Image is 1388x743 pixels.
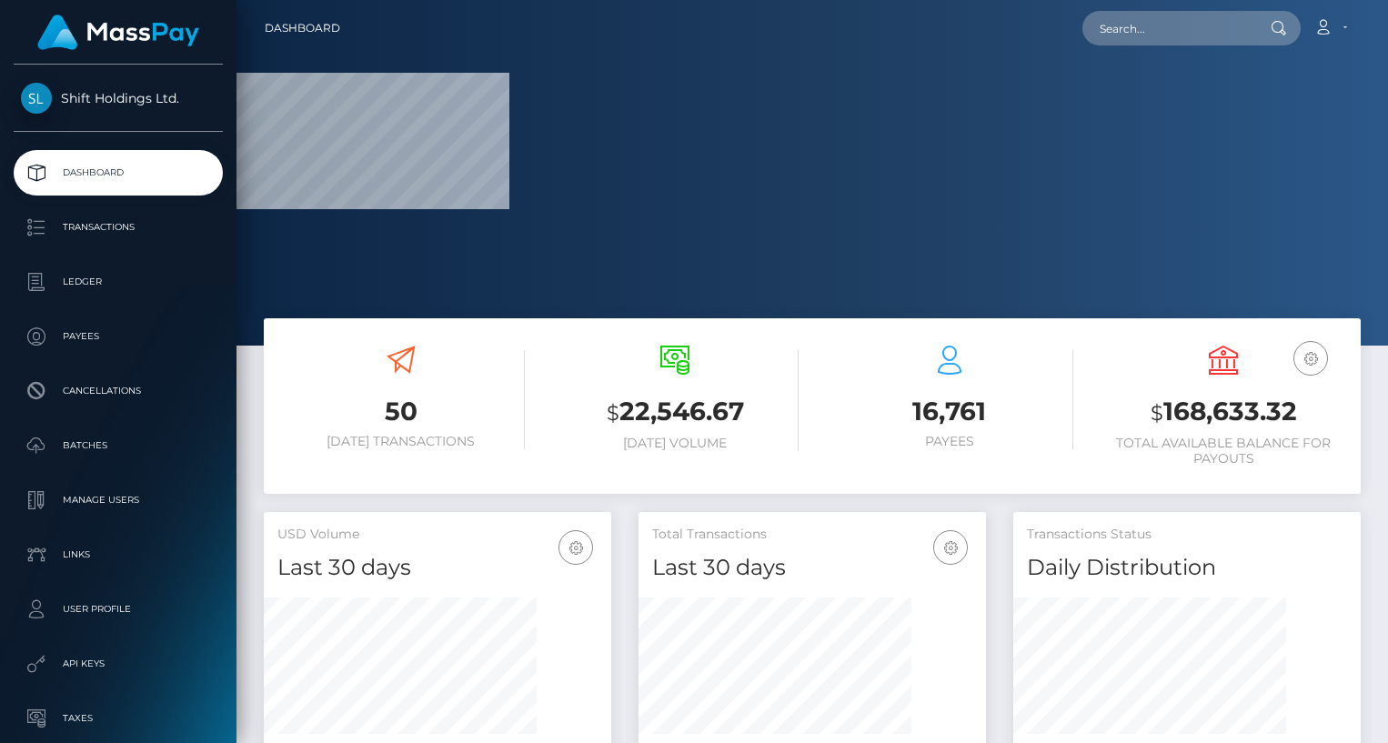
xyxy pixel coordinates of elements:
[14,259,223,305] a: Ledger
[14,205,223,250] a: Transactions
[277,526,598,544] h5: USD Volume
[826,394,1073,429] h3: 16,761
[1101,436,1348,467] h6: Total Available Balance for Payouts
[552,394,800,431] h3: 22,546.67
[277,552,598,584] h4: Last 30 days
[1027,526,1347,544] h5: Transactions Status
[21,650,216,678] p: API Keys
[826,434,1073,449] h6: Payees
[14,150,223,196] a: Dashboard
[1151,400,1163,426] small: $
[277,434,525,449] h6: [DATE] Transactions
[14,314,223,359] a: Payees
[21,323,216,350] p: Payees
[37,15,199,50] img: MassPay Logo
[14,368,223,414] a: Cancellations
[21,705,216,732] p: Taxes
[14,696,223,741] a: Taxes
[21,159,216,186] p: Dashboard
[652,526,972,544] h5: Total Transactions
[607,400,619,426] small: $
[1101,394,1348,431] h3: 168,633.32
[21,432,216,459] p: Batches
[552,436,800,451] h6: [DATE] Volume
[14,423,223,468] a: Batches
[21,596,216,623] p: User Profile
[14,641,223,687] a: API Keys
[265,9,340,47] a: Dashboard
[1082,11,1253,45] input: Search...
[21,541,216,568] p: Links
[21,214,216,241] p: Transactions
[14,587,223,632] a: User Profile
[652,552,972,584] h4: Last 30 days
[21,83,52,114] img: Shift Holdings Ltd.
[21,487,216,514] p: Manage Users
[14,477,223,523] a: Manage Users
[21,377,216,405] p: Cancellations
[14,532,223,577] a: Links
[21,268,216,296] p: Ledger
[14,90,223,106] span: Shift Holdings Ltd.
[1027,552,1347,584] h4: Daily Distribution
[277,394,525,429] h3: 50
